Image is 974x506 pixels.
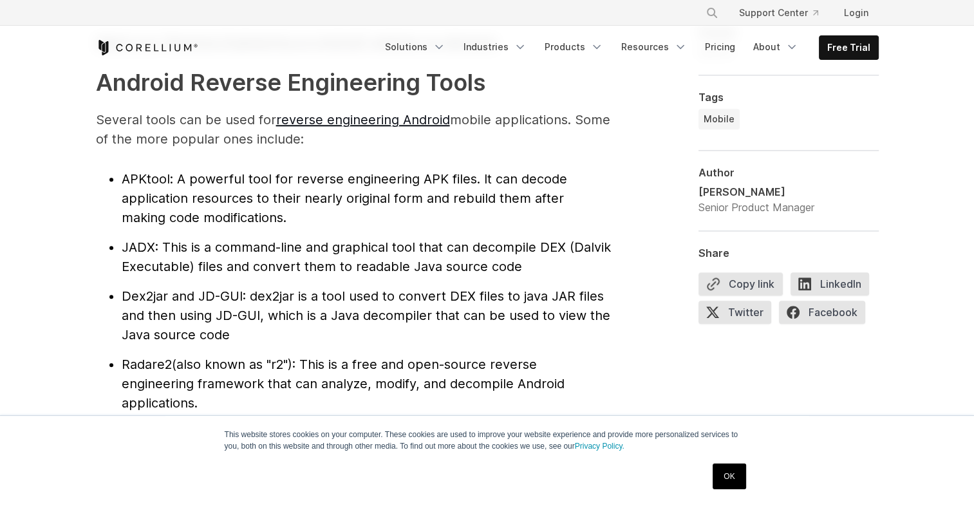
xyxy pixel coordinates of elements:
[779,301,865,324] span: Facebook
[377,35,879,60] div: Navigation Menu
[779,301,873,329] a: Facebook
[698,166,879,179] div: Author
[456,35,534,59] a: Industries
[96,40,198,55] a: Corellium Home
[122,171,567,225] span: : A powerful tool for reverse engineering APK files. It can decode application resources to their...
[698,91,879,104] div: Tags
[122,239,611,274] span: : This is a command-line and graphical tool that can decompile DEX (Dalvik Executable) files and ...
[122,171,170,187] span: APKtool
[791,272,869,295] span: LinkedIn
[225,429,750,452] p: This website stores cookies on your computer. These cookies are used to improve your website expe...
[276,112,450,127] a: reverse engineering Android
[122,239,155,255] span: JADX
[96,110,611,149] p: Several tools can be used for mobile applications. Some of the more popular ones include:
[122,288,610,342] span: : dex2jar is a tool used to convert DEX files to java JAR files and then using JD-GUI, which is a...
[745,35,806,59] a: About
[697,35,743,59] a: Pricing
[122,288,243,304] span: Dex2jar and JD-GUI
[834,1,879,24] a: Login
[96,68,485,97] strong: Android Reverse Engineering Tools
[690,1,879,24] div: Navigation Menu
[700,1,724,24] button: Search
[729,1,829,24] a: Support Center
[377,35,453,59] a: Solutions
[698,272,783,295] button: Copy link
[698,109,740,129] a: Mobile
[698,184,814,200] div: [PERSON_NAME]
[698,247,879,259] div: Share
[704,113,735,126] span: Mobile
[537,35,611,59] a: Products
[122,357,172,372] span: Radare2
[698,301,771,324] span: Twitter
[698,301,779,329] a: Twitter
[122,357,565,411] span: (also known as "r2"): This is a free and open-source reverse engineering framework that can analy...
[819,36,878,59] a: Free Trial
[713,464,745,489] a: OK
[575,442,624,451] a: Privacy Policy.
[791,272,877,301] a: LinkedIn
[613,35,695,59] a: Resources
[698,200,814,215] div: Senior Product Manager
